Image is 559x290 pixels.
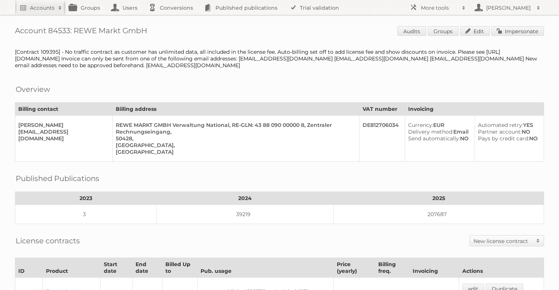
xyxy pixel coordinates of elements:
h2: Overview [16,84,50,95]
th: Product [43,258,101,278]
a: New license contract [470,236,544,246]
td: 39219 [156,205,333,224]
a: Edit [460,26,490,36]
span: Currency: [408,122,433,128]
div: [EMAIL_ADDRESS][DOMAIN_NAME] [18,128,106,142]
div: 50428, [116,135,353,142]
div: [GEOGRAPHIC_DATA], [116,142,353,149]
div: [Contract 109395] - No traffic contract as customer has unlimited data, all included in the licen... [15,49,544,69]
div: NO [408,135,469,142]
th: 2023 [15,192,156,205]
th: Price (yearly) [333,258,375,278]
th: 2025 [333,192,544,205]
a: Impersonate [491,26,544,36]
td: 3 [15,205,156,224]
span: Toggle [532,236,544,246]
th: Billed Up to [162,258,198,278]
h2: Accounts [30,4,55,12]
span: Send automatically: [408,135,460,142]
th: Billing address [112,103,359,116]
th: VAT number [359,103,405,116]
th: End date [133,258,162,278]
h2: Published Publications [16,173,99,184]
a: Audits [397,26,426,36]
th: Invoicing [405,103,544,116]
h2: [PERSON_NAME] [484,4,533,12]
div: Email [408,128,469,135]
div: NO [478,128,538,135]
h2: More tools [421,4,458,12]
div: REWE MARKT GMBH Verwaltung National, RE-GLN: 43 88 090 00000 8, Zentraler Rechnungseingang, [116,122,353,135]
div: NO [478,135,538,142]
h1: Account 84533: REWE Markt GmbH [15,26,544,37]
th: Invoicing [409,258,459,278]
h2: New license contract [473,237,532,245]
th: ID [15,258,43,278]
td: 207687 [333,205,544,224]
a: Groups [428,26,459,36]
span: Automated retry: [478,122,523,128]
th: Actions [459,258,544,278]
th: 2024 [156,192,333,205]
div: EUR [408,122,469,128]
div: [PERSON_NAME] [18,122,106,128]
td: DE812706034 [359,116,405,162]
span: Partner account: [478,128,522,135]
div: [GEOGRAPHIC_DATA] [116,149,353,155]
span: Delivery method: [408,128,453,135]
div: YES [478,122,538,128]
th: Pub. usage [198,258,333,278]
th: Start date [100,258,132,278]
th: Billing freq. [375,258,409,278]
th: Billing contact [15,103,113,116]
span: Pays by credit card: [478,135,529,142]
h2: License contracts [16,235,80,246]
